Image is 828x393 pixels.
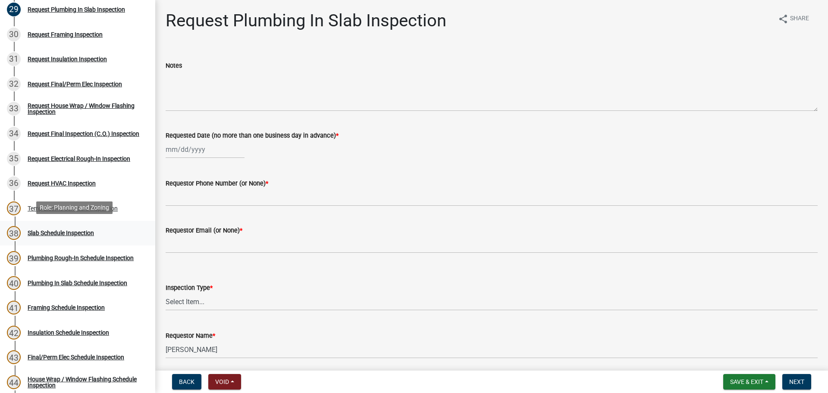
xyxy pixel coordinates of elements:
[7,127,21,141] div: 34
[7,201,21,215] div: 37
[789,378,804,385] span: Next
[28,230,94,236] div: Slab Schedule Inspection
[7,152,21,166] div: 35
[7,102,21,116] div: 33
[7,251,21,265] div: 39
[730,378,763,385] span: Save & Exit
[7,52,21,66] div: 31
[7,350,21,364] div: 43
[28,354,124,360] div: Final/Perm Elec Schedule Inspection
[7,77,21,91] div: 32
[28,31,103,38] div: Request Framing Inspection
[166,333,215,339] label: Requestor Name
[28,205,118,211] div: Temp Electric Schedule Inspection
[28,376,141,388] div: House Wrap / Window Flashing Schedule Inspection
[7,226,21,240] div: 38
[166,63,182,69] label: Notes
[28,180,96,186] div: Request HVAC Inspection
[208,374,241,390] button: Void
[166,228,242,234] label: Requestor Email (or None)
[166,133,339,139] label: Requested Date (no more than one business day in advance)
[723,374,775,390] button: Save & Exit
[790,14,809,24] span: Share
[179,378,194,385] span: Back
[7,375,21,389] div: 44
[7,176,21,190] div: 36
[28,81,122,87] div: Request Final/Perm Elec Inspection
[166,181,268,187] label: Requestor Phone Number (or None)
[36,201,113,214] div: Role: Planning and Zoning
[28,255,134,261] div: Plumbing Rough-In Schedule Inspection
[7,28,21,41] div: 30
[215,378,229,385] span: Void
[778,14,788,24] i: share
[7,326,21,340] div: 42
[7,276,21,290] div: 40
[28,305,105,311] div: Framing Schedule Inspection
[166,285,213,291] label: Inspection Type
[166,141,245,158] input: mm/dd/yyyy
[7,301,21,314] div: 41
[28,56,107,62] div: Request Insulation Inspection
[7,3,21,16] div: 29
[28,131,139,137] div: Request Final Inspection (C.O.) Inspection
[771,10,816,27] button: shareShare
[172,374,201,390] button: Back
[28,156,130,162] div: Request Electrical Rough-In Inspection
[166,10,446,31] h1: Request Plumbing In Slab Inspection
[28,280,127,286] div: Plumbing In Slab Schedule Inspection
[782,374,811,390] button: Next
[28,6,125,13] div: Request Plumbing In Slab Inspection
[28,103,141,115] div: Request House Wrap / Window Flashing Inspection
[28,330,109,336] div: Insulation Schedule Inspection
